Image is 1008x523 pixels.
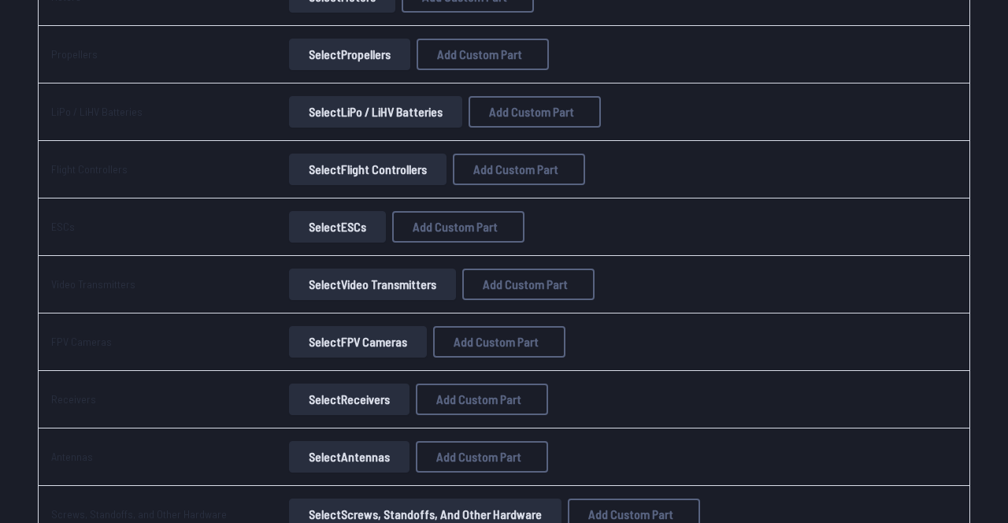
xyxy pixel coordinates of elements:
button: Add Custom Part [433,326,565,358]
button: SelectLiPo / LiHV Batteries [289,96,462,128]
button: Add Custom Part [469,96,601,128]
button: SelectAntennas [289,441,409,473]
button: SelectPropellers [289,39,410,70]
a: SelectFPV Cameras [286,326,430,358]
span: Add Custom Part [454,336,539,348]
a: SelectAntennas [286,441,413,473]
span: Add Custom Part [413,221,498,233]
span: Add Custom Part [489,106,574,118]
button: Add Custom Part [416,441,548,473]
button: Add Custom Part [453,154,585,185]
button: Add Custom Part [392,211,524,243]
a: Flight Controllers [51,162,128,176]
a: SelectPropellers [286,39,413,70]
a: Video Transmitters [51,277,135,291]
button: SelectFlight Controllers [289,154,447,185]
a: LiPo / LiHV Batteries [51,105,143,118]
a: Receivers [51,392,96,406]
a: SelectESCs [286,211,389,243]
a: SelectReceivers [286,384,413,415]
a: Antennas [51,450,93,463]
button: Add Custom Part [417,39,549,70]
button: Add Custom Part [462,269,595,300]
button: SelectFPV Cameras [289,326,427,358]
a: SelectFlight Controllers [286,154,450,185]
span: Add Custom Part [588,508,673,521]
button: SelectESCs [289,211,386,243]
a: SelectLiPo / LiHV Batteries [286,96,465,128]
a: SelectVideo Transmitters [286,269,459,300]
button: SelectVideo Transmitters [289,269,456,300]
a: ESCs [51,220,75,233]
button: Add Custom Part [416,384,548,415]
a: Propellers [51,47,98,61]
span: Add Custom Part [473,163,558,176]
span: Add Custom Part [483,278,568,291]
span: Add Custom Part [436,451,521,463]
span: Add Custom Part [436,393,521,406]
button: SelectReceivers [289,384,409,415]
span: Add Custom Part [437,48,522,61]
a: Screws, Standoffs, and Other Hardware [51,507,227,521]
a: FPV Cameras [51,335,112,348]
